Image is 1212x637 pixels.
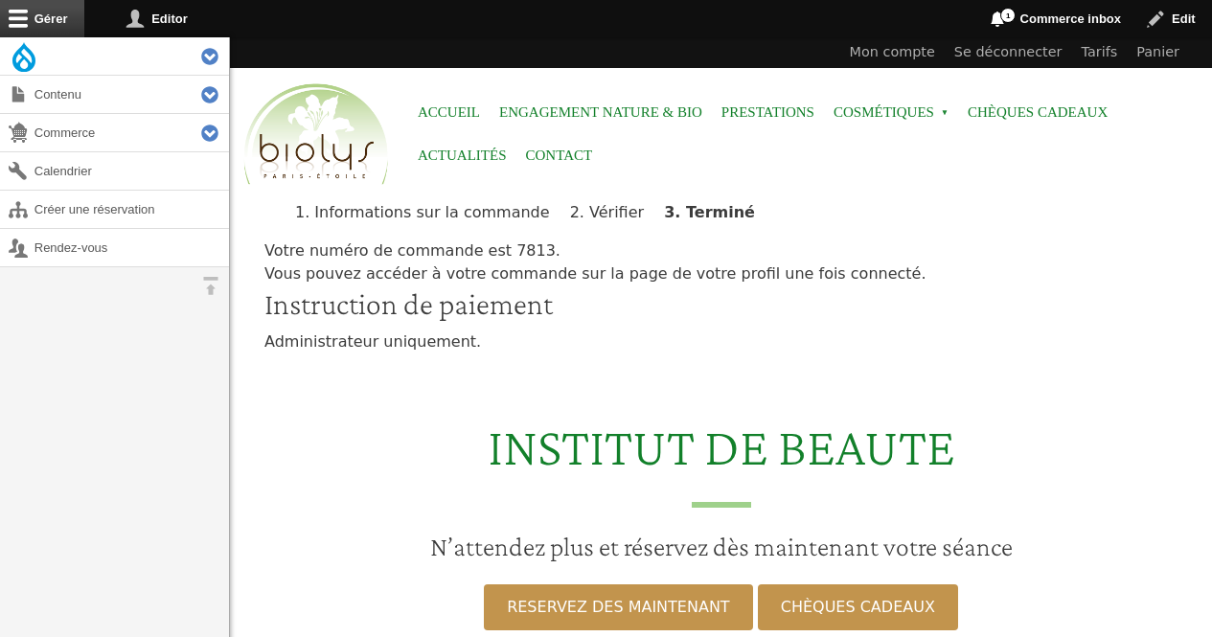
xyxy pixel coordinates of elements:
a: CHÈQUES CADEAUX [758,584,958,630]
li: Terminé [664,203,770,221]
span: » [941,109,949,117]
li: Vérifier [570,203,659,221]
a: Actualités [418,134,507,177]
a: Tarifs [1072,37,1128,68]
img: Accueil [240,80,393,190]
a: RESERVEZ DES MAINTENANT [484,584,752,630]
header: Entête du site [230,37,1212,201]
a: Engagement Nature & Bio [499,91,702,134]
h2: INSTITUT DE BEAUTE [241,415,1201,508]
a: Mon compte [840,37,945,68]
a: Se déconnecter [945,37,1072,68]
li: Informations sur la commande [295,203,565,221]
span: 1 [1000,8,1016,23]
p: Administrateur uniquement. [264,330,1178,353]
a: Prestations [721,91,814,134]
h2: Instruction de paiement [264,285,1178,322]
a: Contact [526,134,593,177]
a: Panier [1127,37,1189,68]
a: Accueil [418,91,480,134]
a: Chèques cadeaux [968,91,1108,134]
h3: N’attendez plus et réservez dès maintenant votre séance [241,531,1201,563]
div: Votre numéro de commande est 7813. Vous pouvez accéder à votre commande sur la page de votre prof... [264,239,1178,353]
button: Orientation horizontale [192,267,229,305]
span: Cosmétiques [834,91,949,134]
